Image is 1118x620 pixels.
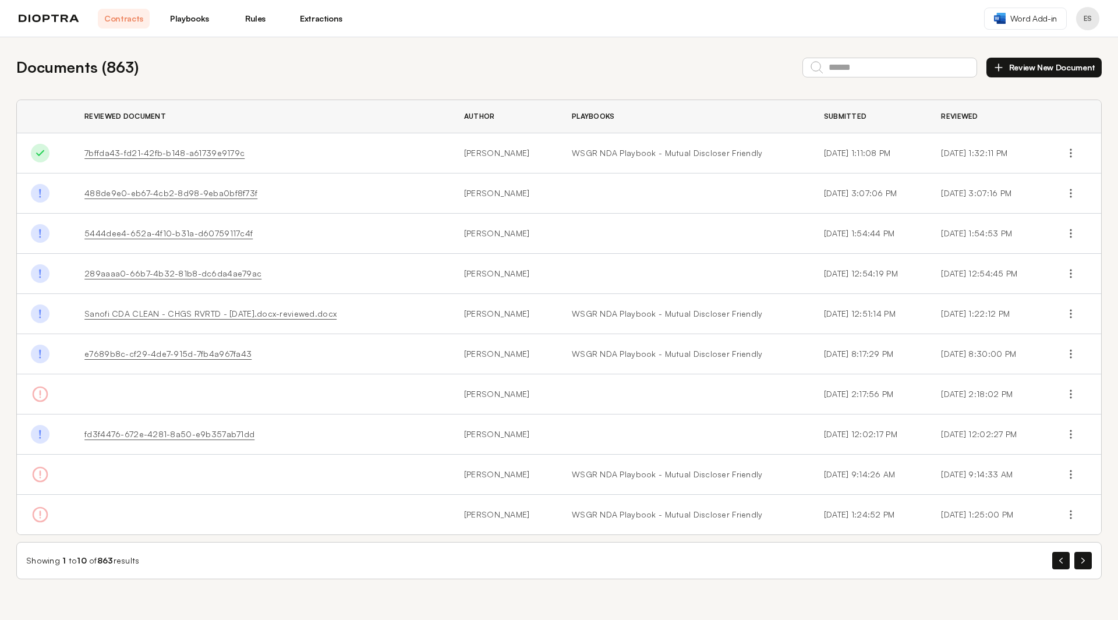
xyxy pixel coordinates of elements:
[31,345,49,363] img: Done
[1052,552,1070,569] button: Previous
[810,173,928,214] td: [DATE] 3:07:06 PM
[84,148,245,158] a: 7bffda43-fd21-42fb-b148-a61739e9179c
[810,374,928,414] td: [DATE] 2:17:56 PM
[572,147,796,159] a: WSGR NDA Playbook - Mutual Discloser Friendly
[986,58,1102,77] button: Review New Document
[84,429,254,439] a: fd3f4476-672e-4281-8a50-e9b357ab71dd
[927,100,1047,133] th: Reviewed
[984,8,1067,30] a: Word Add-in
[810,294,928,334] td: [DATE] 12:51:14 PM
[1010,13,1057,24] span: Word Add-in
[164,9,215,29] a: Playbooks
[450,455,558,495] td: [PERSON_NAME]
[450,100,558,133] th: Author
[84,309,337,318] a: Sanofi CDA CLEAN - CHGS RVRTD - [DATE].docx-reviewed.docx
[558,100,810,133] th: Playbooks
[84,349,252,359] a: e7689b8c-cf29-4de7-915d-7fb4a967fa43
[26,555,140,566] div: Showing to of results
[450,374,558,414] td: [PERSON_NAME]
[810,214,928,254] td: [DATE] 1:54:44 PM
[927,133,1047,173] td: [DATE] 1:32:11 PM
[810,495,928,535] td: [DATE] 1:24:52 PM
[450,214,558,254] td: [PERSON_NAME]
[994,13,1006,24] img: word
[927,334,1047,374] td: [DATE] 8:30:00 PM
[77,555,87,565] span: 10
[84,228,253,238] a: 5444dee4-652a-4f10-b31a-d60759117c4f
[450,133,558,173] td: [PERSON_NAME]
[810,100,928,133] th: Submitted
[572,308,796,320] a: WSGR NDA Playbook - Mutual Discloser Friendly
[810,455,928,495] td: [DATE] 9:14:26 AM
[572,509,796,520] a: WSGR NDA Playbook - Mutual Discloser Friendly
[810,414,928,455] td: [DATE] 12:02:17 PM
[450,414,558,455] td: [PERSON_NAME]
[927,374,1047,414] td: [DATE] 2:18:02 PM
[1076,7,1099,30] button: Profile menu
[927,173,1047,214] td: [DATE] 3:07:16 PM
[19,15,79,23] img: logo
[31,184,49,203] img: Done
[450,495,558,535] td: [PERSON_NAME]
[927,495,1047,535] td: [DATE] 1:25:00 PM
[1074,552,1092,569] button: Next
[927,455,1047,495] td: [DATE] 9:14:33 AM
[810,254,928,294] td: [DATE] 12:54:19 PM
[31,425,49,444] img: Done
[450,334,558,374] td: [PERSON_NAME]
[927,294,1047,334] td: [DATE] 1:22:12 PM
[62,555,66,565] span: 1
[450,294,558,334] td: [PERSON_NAME]
[295,9,347,29] a: Extractions
[84,188,257,198] a: 488de9e0-eb67-4cb2-8d98-9eba0bf8f73f
[31,144,49,162] img: Done
[572,469,796,480] a: WSGR NDA Playbook - Mutual Discloser Friendly
[927,214,1047,254] td: [DATE] 1:54:53 PM
[450,254,558,294] td: [PERSON_NAME]
[31,224,49,243] img: Done
[70,100,450,133] th: Reviewed Document
[97,555,114,565] span: 863
[229,9,281,29] a: Rules
[927,254,1047,294] td: [DATE] 12:54:45 PM
[84,268,261,278] a: 289aaaa0-66b7-4b32-81b8-dc6da4ae79ac
[450,173,558,214] td: [PERSON_NAME]
[810,334,928,374] td: [DATE] 8:17:29 PM
[810,133,928,173] td: [DATE] 1:11:08 PM
[31,264,49,283] img: Done
[927,414,1047,455] td: [DATE] 12:02:27 PM
[98,9,150,29] a: Contracts
[16,56,139,79] h2: Documents ( 863 )
[31,304,49,323] img: Done
[572,348,796,360] a: WSGR NDA Playbook - Mutual Discloser Friendly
